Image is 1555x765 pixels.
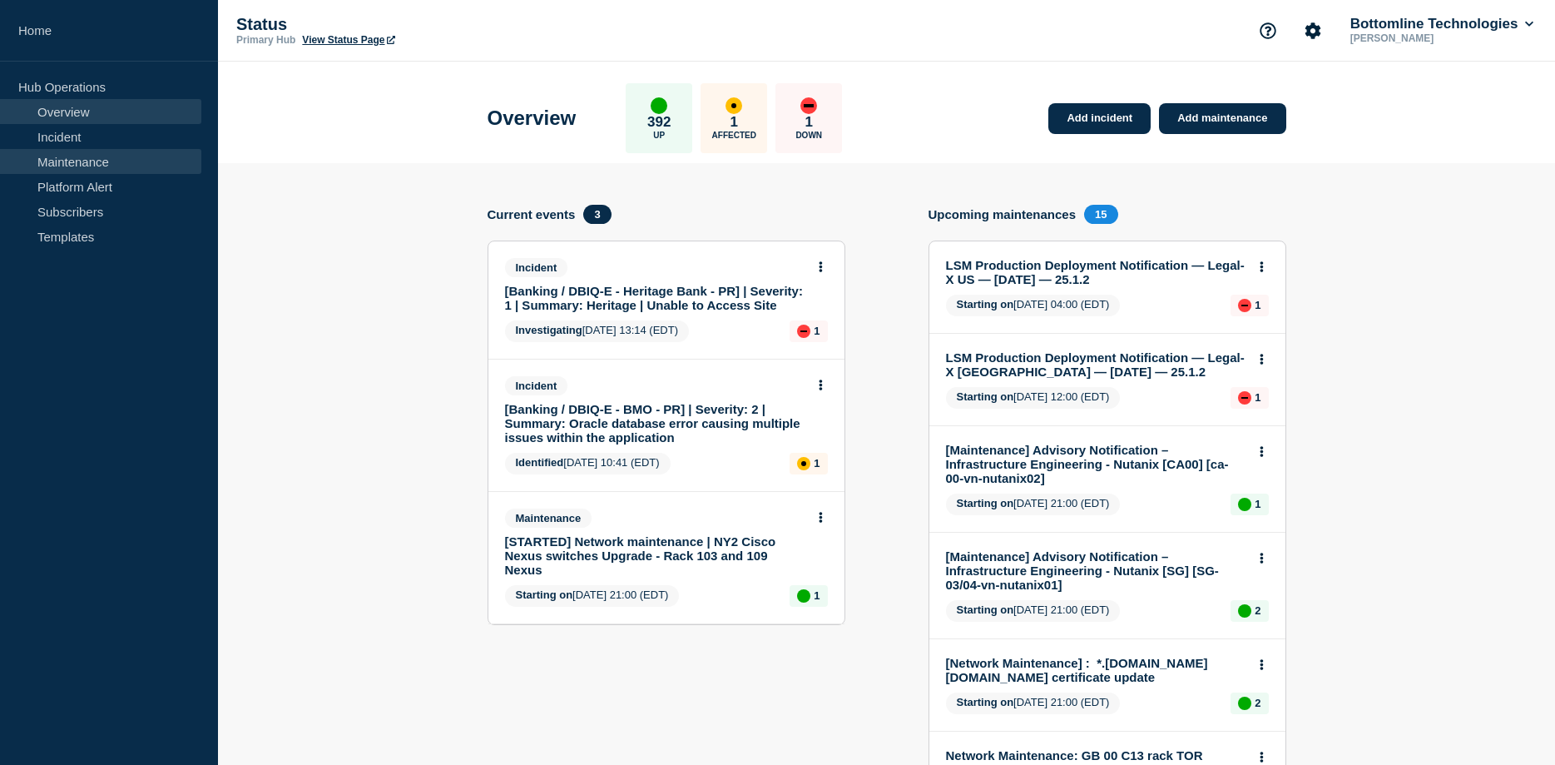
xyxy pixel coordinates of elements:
[1048,103,1151,134] a: Add incident
[800,97,817,114] div: down
[797,457,810,470] div: affected
[957,696,1014,708] span: Starting on
[1084,205,1117,224] span: 15
[726,97,742,114] div: affected
[505,320,690,342] span: [DATE] 13:14 (EDT)
[505,585,680,607] span: [DATE] 21:00 (EDT)
[505,402,805,445] a: [Banking / DBIQ-E - BMO - PR] | Severity: 2 | Summary: Oracle database error causing multiple iss...
[946,693,1121,714] span: [DATE] 21:00 (EDT)
[1347,32,1520,44] p: [PERSON_NAME]
[1238,299,1251,312] div: down
[1255,391,1260,404] p: 1
[302,34,394,46] a: View Status Page
[1295,13,1330,48] button: Account settings
[583,205,611,224] span: 3
[236,15,569,34] p: Status
[505,453,671,474] span: [DATE] 10:41 (EDT)
[946,443,1246,485] a: [Maintenance] Advisory Notification – Infrastructure Engineering - Nutanix [CA00] [ca-00-vn-nutan...
[1255,604,1260,617] p: 2
[797,325,810,338] div: down
[516,456,564,469] span: Identified
[1238,391,1251,405] div: down
[1238,498,1251,511] div: up
[505,284,805,312] a: [Banking / DBIQ-E - Heritage Bank - PR] | Severity: 1 | Summary: Heritage | Unable to Access Site
[805,114,813,131] p: 1
[946,656,1246,684] a: [Network Maintenance] : *.[DOMAIN_NAME] [DOMAIN_NAME] certificate update
[712,131,756,140] p: Affected
[488,207,576,221] h4: Current events
[516,589,573,601] span: Starting on
[946,549,1246,592] a: [Maintenance] Advisory Notification – Infrastructure Engineering - Nutanix [SG] [SG-03/04-vn-nuta...
[653,131,665,140] p: Up
[814,457,820,469] p: 1
[814,325,820,337] p: 1
[957,298,1014,310] span: Starting on
[946,600,1121,622] span: [DATE] 21:00 (EDT)
[946,258,1246,286] a: LSM Production Deployment Notification — Legal-X US — [DATE] — 25.1.2
[730,114,738,131] p: 1
[1255,498,1260,510] p: 1
[1238,604,1251,618] div: up
[1250,13,1285,48] button: Support
[946,387,1121,409] span: [DATE] 12:00 (EDT)
[1255,299,1260,311] p: 1
[505,258,568,277] span: Incident
[1238,697,1251,710] div: up
[647,114,671,131] p: 392
[1347,16,1537,32] button: Bottomline Technologies
[505,509,592,528] span: Maintenance
[929,207,1077,221] h4: Upcoming maintenances
[946,295,1121,316] span: [DATE] 04:00 (EDT)
[505,534,805,577] a: [STARTED] Network maintenance | NY2 Cisco Nexus switches Upgrade - Rack 103 and 109 Nexus
[797,589,810,603] div: up
[814,589,820,602] p: 1
[505,376,568,395] span: Incident
[236,34,295,46] p: Primary Hub
[946,494,1121,515] span: [DATE] 21:00 (EDT)
[516,324,582,336] span: Investigating
[651,97,667,114] div: up
[795,131,822,140] p: Down
[957,604,1014,616] span: Starting on
[946,350,1246,379] a: LSM Production Deployment Notification — Legal-X [GEOGRAPHIC_DATA] — [DATE] — 25.1.2
[1255,697,1260,709] p: 2
[957,390,1014,403] span: Starting on
[488,107,577,130] h1: Overview
[1159,103,1285,134] a: Add maintenance
[957,497,1014,509] span: Starting on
